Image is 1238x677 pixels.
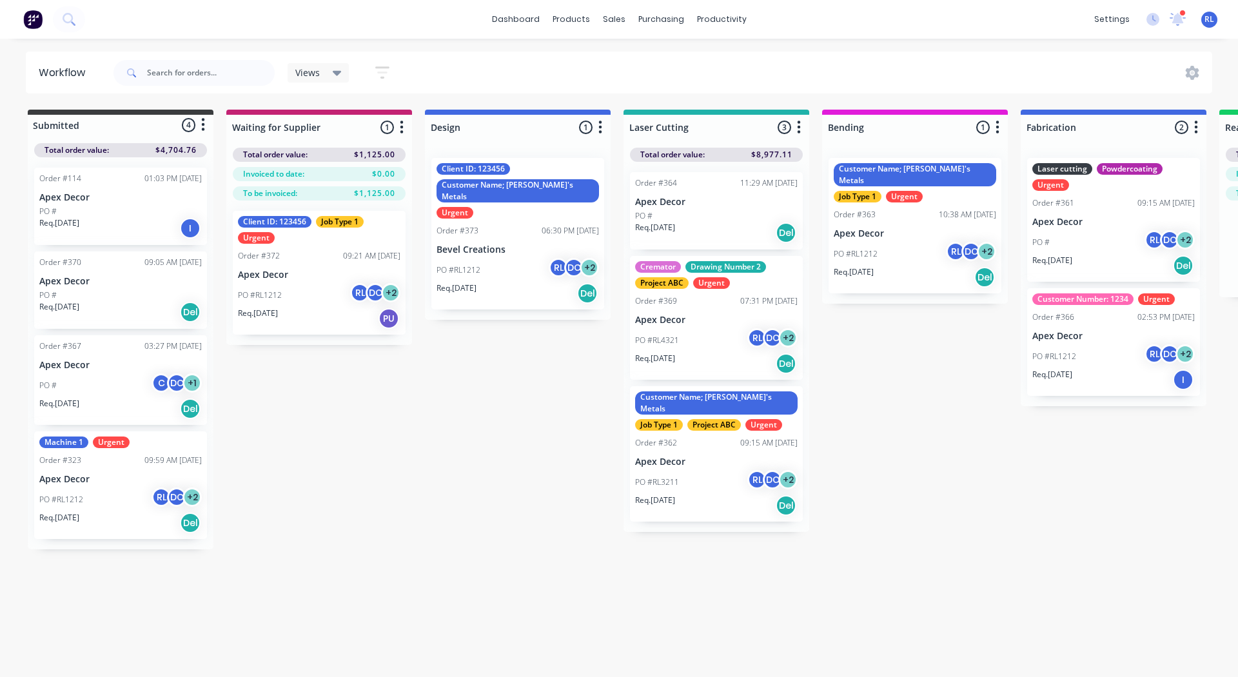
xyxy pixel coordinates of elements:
div: Order #11401:03 PM [DATE]Apex DecorPO #Req.[DATE]I [34,168,207,245]
div: Del [1173,255,1194,276]
div: + 2 [1175,344,1195,364]
div: Order #362 [635,437,677,449]
div: RL [747,328,767,348]
div: Del [974,267,995,288]
div: Urgent [1138,293,1175,305]
span: $0.00 [372,168,395,180]
p: Apex Decor [39,192,202,203]
div: + 2 [977,242,996,261]
p: PO # [39,289,57,301]
div: productivity [691,10,753,29]
span: $4,704.76 [155,144,197,156]
div: CrematorDrawing Number 2Project ABCUrgentOrder #36907:31 PM [DATE]Apex DecorPO #RL4321RLDC+2Req.[... [630,256,803,380]
div: Workflow [39,65,92,81]
p: Req. [DATE] [39,217,79,229]
div: purchasing [632,10,691,29]
div: Customer Number: 1234 [1032,293,1134,305]
p: Req. [DATE] [635,222,675,233]
p: Req. [DATE] [635,495,675,506]
div: Order #36411:29 AM [DATE]Apex DecorPO #Req.[DATE]Del [630,172,803,250]
div: Customer Number: 1234UrgentOrder #36602:53 PM [DATE]Apex DecorPO #RL1212RLDC+2Req.[DATE]I [1027,288,1200,396]
p: Req. [DATE] [635,353,675,364]
div: Del [776,495,796,516]
p: Apex Decor [635,315,798,326]
div: Laser cutting [1032,163,1092,175]
div: 10:38 AM [DATE] [939,209,996,221]
img: Factory [23,10,43,29]
div: 06:30 PM [DATE] [542,225,599,237]
div: Order #373 [437,225,478,237]
div: Machine 1 [39,437,88,448]
p: PO #RL4321 [635,335,679,346]
div: Del [776,353,796,374]
div: Del [776,222,796,243]
p: Apex Decor [834,228,996,239]
div: RL [1145,230,1164,250]
p: PO #RL1212 [437,264,480,276]
div: Powdercoating [1097,163,1163,175]
span: To be invoiced: [243,188,297,199]
div: DC [167,373,186,393]
div: Urgent [437,207,473,219]
div: I [1173,369,1194,390]
p: Apex Decor [39,474,202,485]
div: Order #36703:27 PM [DATE]Apex DecorPO #CDC+1Req.[DATE]Del [34,335,207,425]
div: Order #323 [39,455,81,466]
div: Project ABC [687,419,741,431]
div: Drawing Number 2 [685,261,766,273]
div: + 2 [1175,230,1195,250]
div: + 2 [182,487,202,507]
p: PO #RL1212 [834,248,878,260]
div: + 1 [182,373,202,393]
div: + 2 [778,328,798,348]
p: PO # [39,380,57,391]
span: RL [1204,14,1214,25]
div: Order #364 [635,177,677,189]
div: Job Type 1 [635,419,683,431]
div: 09:15 AM [DATE] [740,437,798,449]
div: Order #114 [39,173,81,184]
p: Req. [DATE] [39,398,79,409]
span: Views [295,66,320,79]
div: DC [167,487,186,507]
div: DC [763,328,782,348]
div: Urgent [745,419,782,431]
div: Urgent [886,191,923,202]
div: Client ID: 123456 [437,163,510,175]
div: Order #361 [1032,197,1074,209]
div: Project ABC [635,277,689,289]
div: RL [152,487,171,507]
p: PO # [635,210,653,222]
div: RL [747,470,767,489]
div: RL [549,258,568,277]
span: $1,125.00 [354,188,395,199]
div: Customer Name; [PERSON_NAME]'s MetalsJob Type 1Project ABCUrgentOrder #36209:15 AM [DATE]Apex Dec... [630,386,803,522]
p: Req. [DATE] [834,266,874,278]
div: I [180,218,201,239]
div: Order #366 [1032,311,1074,323]
span: $1,125.00 [354,149,395,161]
div: 03:27 PM [DATE] [144,340,202,352]
span: Invoiced to date: [243,168,304,180]
p: Req. [DATE] [39,301,79,313]
p: Req. [DATE] [437,282,477,294]
div: Client ID: 123456Customer Name; [PERSON_NAME]'s MetalsUrgentOrder #37306:30 PM [DATE]Bevel Creati... [431,158,604,309]
p: PO #RL1212 [1032,351,1076,362]
div: 09:59 AM [DATE] [144,455,202,466]
p: Apex Decor [39,276,202,287]
div: Urgent [1032,179,1069,191]
div: 07:31 PM [DATE] [740,295,798,307]
div: DC [564,258,584,277]
span: $8,977.11 [751,149,792,161]
div: RL [1145,344,1164,364]
p: Req. [DATE] [39,512,79,524]
div: Del [577,283,598,304]
div: 09:05 AM [DATE] [144,257,202,268]
p: Apex Decor [635,197,798,208]
div: Order #369 [635,295,677,307]
div: Customer Name; [PERSON_NAME]'s Metals [635,391,798,415]
div: Del [180,398,201,419]
div: Order #370 [39,257,81,268]
div: + 2 [778,470,798,489]
p: Req. [DATE] [1032,255,1072,266]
